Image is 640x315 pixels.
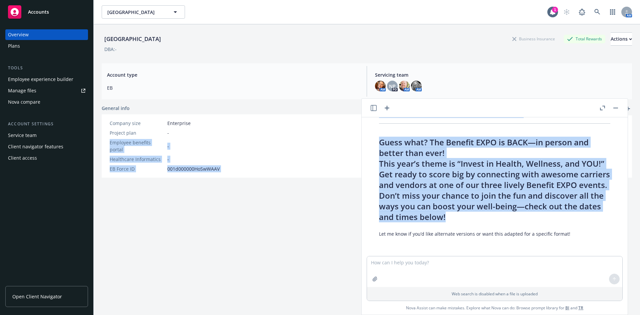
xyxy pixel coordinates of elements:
[110,139,165,153] div: Employee benefits portal
[8,141,63,152] div: Client navigator features
[167,165,220,172] span: 001d000000HoSwWAAV
[8,74,73,85] div: Employee experience builder
[107,9,165,16] span: [GEOGRAPHIC_DATA]
[375,81,386,91] img: photo
[110,165,165,172] div: EB Force ID
[564,35,605,43] div: Total Rewards
[102,5,185,19] button: [GEOGRAPHIC_DATA]
[411,81,422,91] img: photo
[167,129,169,136] span: -
[5,130,88,141] a: Service team
[611,32,632,46] button: Actions
[399,81,410,91] img: photo
[8,29,29,40] div: Overview
[5,29,88,40] a: Overview
[104,46,117,53] div: DBA: -
[102,35,164,43] div: [GEOGRAPHIC_DATA]
[107,71,359,78] span: Account type
[611,33,632,45] div: Actions
[379,230,610,237] p: Let me know if you’d like alternate versions or want this adapted for a specific format!
[5,65,88,71] div: Tools
[5,97,88,107] a: Nova compare
[8,41,20,51] div: Plans
[167,120,191,127] span: Enterprise
[591,5,604,19] a: Search
[5,3,88,21] a: Accounts
[107,84,359,91] span: EB
[565,305,569,311] a: BI
[364,301,625,315] span: Nova Assist can make mistakes. Explore what Nova can do: Browse prompt library for and
[5,153,88,163] a: Client access
[8,130,37,141] div: Service team
[578,305,583,311] a: TR
[167,143,169,150] span: -
[110,120,165,127] div: Company size
[110,129,165,136] div: Project plan
[5,85,88,96] a: Manage files
[167,156,169,163] span: -
[12,293,62,300] span: Open Client Navigator
[575,5,589,19] a: Report a Bug
[389,83,396,90] span: NP
[375,71,627,78] span: Servicing team
[379,137,610,222] h2: Guess what? The Benefit EXPO is BACK—in person and better than ever! This year’s theme is “Invest...
[624,105,632,113] a: add
[5,121,88,127] div: Account settings
[371,291,618,297] p: Web search is disabled when a file is uploaded
[509,35,558,43] div: Business Insurance
[28,9,49,15] span: Accounts
[8,85,36,96] div: Manage files
[5,41,88,51] a: Plans
[5,74,88,85] a: Employee experience builder
[102,105,130,112] span: General info
[560,5,573,19] a: Start snowing
[8,97,40,107] div: Nova compare
[5,141,88,152] a: Client navigator features
[110,156,165,163] div: Healthcare Informatics
[606,5,619,19] a: Switch app
[552,7,558,13] div: 1
[8,153,37,163] div: Client access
